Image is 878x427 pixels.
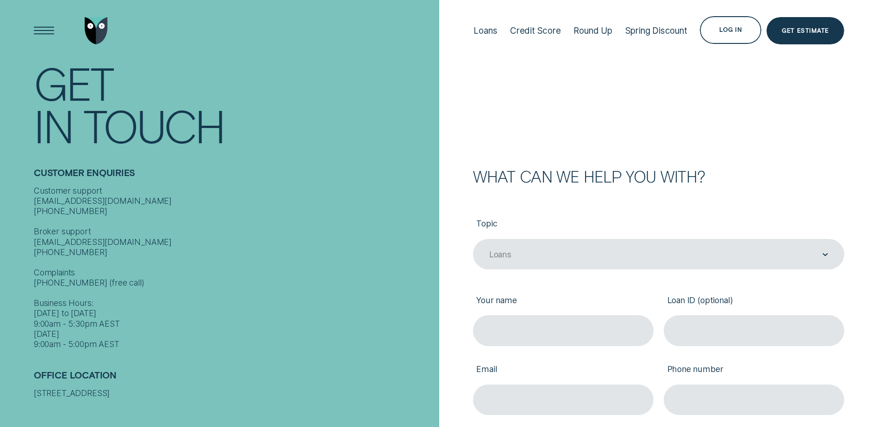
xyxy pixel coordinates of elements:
[510,25,561,36] div: Credit Score
[34,61,434,147] h1: Get In Touch
[766,17,844,45] a: Get Estimate
[573,25,612,36] div: Round Up
[473,25,497,36] div: Loans
[34,370,434,388] h2: Office Location
[664,356,844,384] label: Phone number
[664,287,844,315] label: Loan ID (optional)
[83,104,224,147] div: Touch
[473,356,654,384] label: Email
[473,169,844,184] h2: What can we help you with?
[34,61,113,104] div: Get
[34,104,73,147] div: In
[473,287,654,315] label: Your name
[34,186,434,349] div: Customer support [EMAIL_ADDRESS][DOMAIN_NAME] [PHONE_NUMBER] Broker support [EMAIL_ADDRESS][DOMAI...
[30,17,58,45] button: Open Menu
[473,211,844,239] label: Topic
[700,16,761,44] button: Log in
[625,25,687,36] div: Spring Discount
[34,167,434,186] h2: Customer Enquiries
[34,388,434,398] div: [STREET_ADDRESS]
[85,17,108,45] img: Wisr
[489,250,511,260] div: Loans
